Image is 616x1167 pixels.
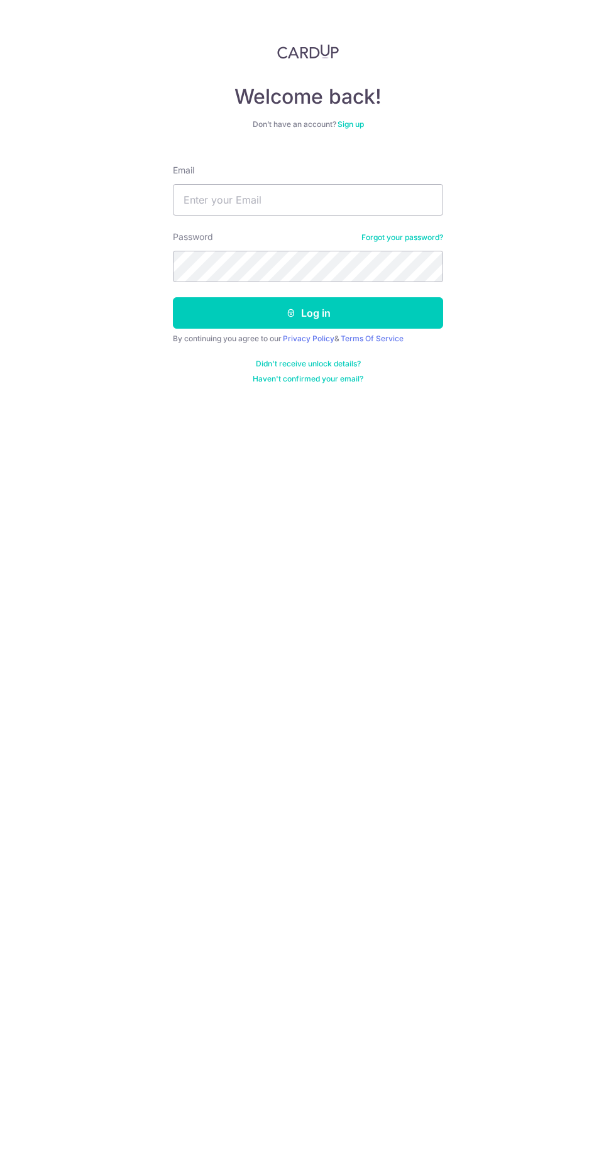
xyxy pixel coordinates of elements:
[277,44,339,59] img: CardUp Logo
[173,297,443,329] button: Log in
[173,84,443,109] h4: Welcome back!
[173,334,443,344] div: By continuing you agree to our &
[253,374,363,384] a: Haven't confirmed your email?
[173,231,213,243] label: Password
[341,334,404,343] a: Terms Of Service
[361,233,443,243] a: Forgot your password?
[256,359,361,369] a: Didn't receive unlock details?
[338,119,364,129] a: Sign up
[173,184,443,216] input: Enter your Email
[173,119,443,129] div: Don’t have an account?
[283,334,334,343] a: Privacy Policy
[173,164,194,177] label: Email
